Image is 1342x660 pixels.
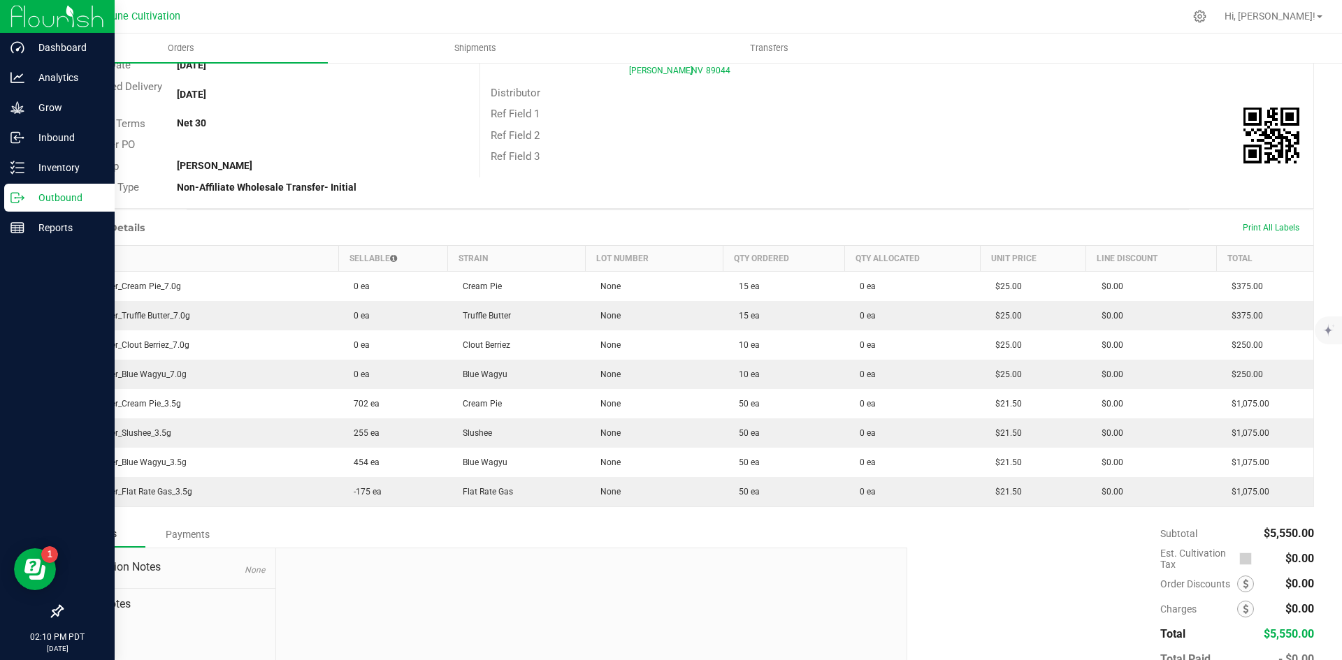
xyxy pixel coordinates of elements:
[1225,311,1263,321] span: $375.00
[732,428,760,438] span: 50 ea
[10,221,24,235] inline-svg: Reports
[456,399,502,409] span: Cream Pie
[690,66,691,75] span: ,
[691,66,703,75] span: NV
[1191,10,1208,23] div: Manage settings
[593,399,621,409] span: None
[347,487,382,497] span: -175 ea
[731,42,807,54] span: Transfers
[491,150,540,163] span: Ref Field 3
[63,245,339,271] th: Item
[456,340,510,350] span: Clout Berriez
[456,369,507,379] span: Blue Wagyu
[245,565,265,575] span: None
[988,340,1022,350] span: $25.00
[1095,399,1123,409] span: $0.00
[1243,223,1299,233] span: Print All Labels
[853,487,876,497] span: 0 ea
[1095,487,1123,497] span: $0.00
[853,428,876,438] span: 0 ea
[853,369,876,379] span: 0 ea
[1243,108,1299,163] img: Scan me!
[24,129,108,146] p: Inbound
[1216,245,1313,271] th: Total
[177,182,356,193] strong: Non-Affiliate Wholesale Transfer- Initial
[593,281,621,291] span: None
[1160,603,1237,615] span: Charges
[732,311,760,321] span: 15 ea
[988,487,1022,497] span: $21.50
[585,245,723,271] th: Lot Number
[73,80,162,109] span: Requested Delivery Date
[988,428,1022,438] span: $21.50
[732,457,760,467] span: 50 ea
[24,189,108,206] p: Outbound
[24,99,108,116] p: Grow
[71,457,187,467] span: CK_Flower_Blue Wagyu_3.5g
[71,340,189,350] span: CK_Flower_Clout Berriez_7.0g
[593,340,621,350] span: None
[593,311,621,321] span: None
[177,117,206,129] strong: Net 30
[1160,528,1197,539] span: Subtotal
[1160,578,1237,589] span: Order Discounts
[1225,457,1269,467] span: $1,075.00
[1264,627,1314,640] span: $5,550.00
[71,487,192,497] span: CK_Flower_Flat Rate Gas_3.5g
[1285,577,1314,590] span: $0.00
[1095,369,1123,379] span: $0.00
[34,34,328,63] a: Orders
[1095,428,1123,438] span: $0.00
[1225,369,1263,379] span: $250.00
[10,191,24,205] inline-svg: Outbound
[347,399,380,409] span: 702 ea
[71,369,187,379] span: CK_Flower_Blue Wagyu_7.0g
[622,34,916,63] a: Transfers
[988,281,1022,291] span: $25.00
[456,457,507,467] span: Blue Wagyu
[10,161,24,175] inline-svg: Inventory
[732,340,760,350] span: 10 ea
[347,281,370,291] span: 0 ea
[853,281,876,291] span: 0 ea
[980,245,1085,271] th: Unit Price
[706,66,730,75] span: 89044
[24,39,108,56] p: Dashboard
[988,311,1022,321] span: $25.00
[853,457,876,467] span: 0 ea
[149,42,213,54] span: Orders
[491,129,540,142] span: Ref Field 2
[456,281,502,291] span: Cream Pie
[988,369,1022,379] span: $25.00
[14,548,56,590] iframe: Resource center
[6,643,108,654] p: [DATE]
[1095,281,1123,291] span: $0.00
[456,428,492,438] span: Slushee
[1225,428,1269,438] span: $1,075.00
[41,546,58,563] iframe: Resource center unread badge
[593,487,621,497] span: None
[71,281,181,291] span: CK_Flower_Cream Pie_7.0g
[73,596,265,613] span: Order Notes
[177,160,252,171] strong: [PERSON_NAME]
[10,71,24,85] inline-svg: Analytics
[71,311,190,321] span: CK_Flower_Truffle Butter_7.0g
[10,131,24,145] inline-svg: Inbound
[456,311,511,321] span: Truffle Butter
[593,369,621,379] span: None
[10,41,24,54] inline-svg: Dashboard
[593,428,621,438] span: None
[1225,281,1263,291] span: $375.00
[71,399,181,409] span: CK_Flower_Cream Pie_3.5g
[328,34,622,63] a: Shipments
[435,42,515,54] span: Shipments
[347,428,380,438] span: 255 ea
[1264,527,1314,540] span: $5,550.00
[106,10,180,22] span: Dune Cultivation
[10,101,24,115] inline-svg: Grow
[1225,10,1315,22] span: Hi, [PERSON_NAME]!
[491,108,540,120] span: Ref Field 1
[491,87,540,99] span: Distributor
[844,245,980,271] th: Qty Allocated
